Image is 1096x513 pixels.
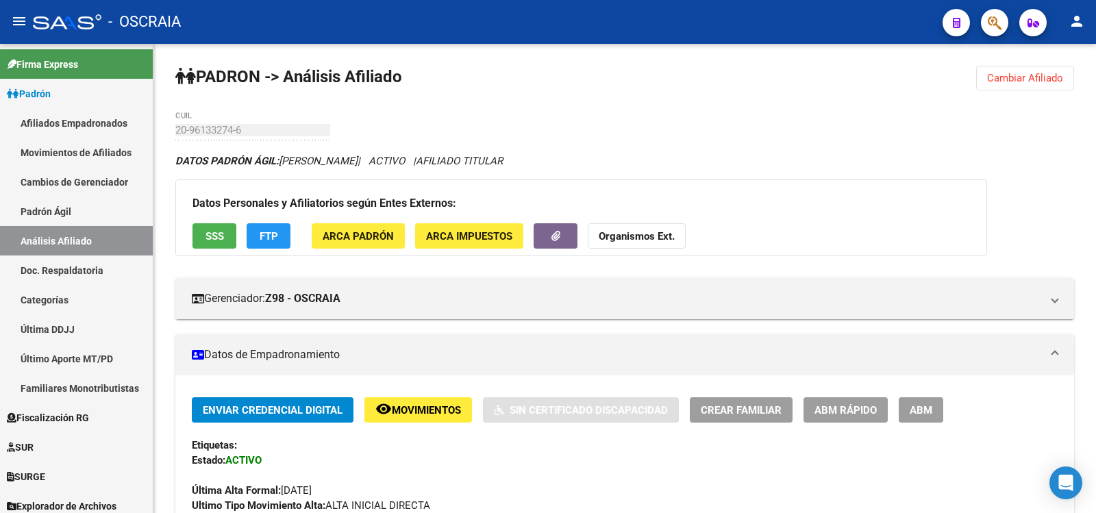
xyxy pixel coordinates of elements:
[814,404,877,416] span: ABM Rápido
[203,404,342,416] span: Enviar Credencial Digital
[108,7,181,37] span: - OSCRAIA
[7,57,78,72] span: Firma Express
[192,484,312,497] span: [DATE]
[175,155,279,167] strong: DATOS PADRÓN ÁGIL:
[192,194,970,213] h3: Datos Personales y Afiliatorios según Entes Externos:
[7,410,89,425] span: Fiscalización RG
[175,155,503,167] i: | ACTIVO |
[175,278,1074,319] mat-expansion-panel-header: Gerenciador:Z98 - OSCRAIA
[175,334,1074,375] mat-expansion-panel-header: Datos de Empadronamiento
[1069,13,1085,29] mat-icon: person
[247,223,290,249] button: FTP
[701,404,782,416] span: Crear Familiar
[175,67,402,86] strong: PADRON -> Análisis Afiliado
[416,155,503,167] span: AFILIADO TITULAR
[192,484,281,497] strong: Última Alta Formal:
[265,291,340,306] strong: Z98 - OSCRAIA
[375,401,392,417] mat-icon: remove_red_eye
[690,397,793,423] button: Crear Familiar
[192,439,237,451] strong: Etiquetas:
[392,404,461,416] span: Movimientos
[192,499,325,512] strong: Ultimo Tipo Movimiento Alta:
[192,397,353,423] button: Enviar Credencial Digital
[364,397,472,423] button: Movimientos
[899,397,943,423] button: ABM
[804,397,888,423] button: ABM Rápido
[323,230,394,242] span: ARCA Padrón
[483,397,679,423] button: Sin Certificado Discapacidad
[7,86,51,101] span: Padrón
[426,230,512,242] span: ARCA Impuestos
[11,13,27,29] mat-icon: menu
[599,230,675,242] strong: Organismos Ext.
[206,230,224,242] span: SSS
[588,223,686,249] button: Organismos Ext.
[976,66,1074,90] button: Cambiar Afiliado
[192,347,1041,362] mat-panel-title: Datos de Empadronamiento
[312,223,405,249] button: ARCA Padrón
[415,223,523,249] button: ARCA Impuestos
[192,454,225,466] strong: Estado:
[192,499,430,512] span: ALTA INICIAL DIRECTA
[7,469,45,484] span: SURGE
[7,440,34,455] span: SUR
[510,404,668,416] span: Sin Certificado Discapacidad
[987,72,1063,84] span: Cambiar Afiliado
[225,454,262,466] strong: ACTIVO
[910,404,932,416] span: ABM
[192,291,1041,306] mat-panel-title: Gerenciador:
[192,223,236,249] button: SSS
[1049,466,1082,499] div: Open Intercom Messenger
[260,230,278,242] span: FTP
[175,155,358,167] span: [PERSON_NAME]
